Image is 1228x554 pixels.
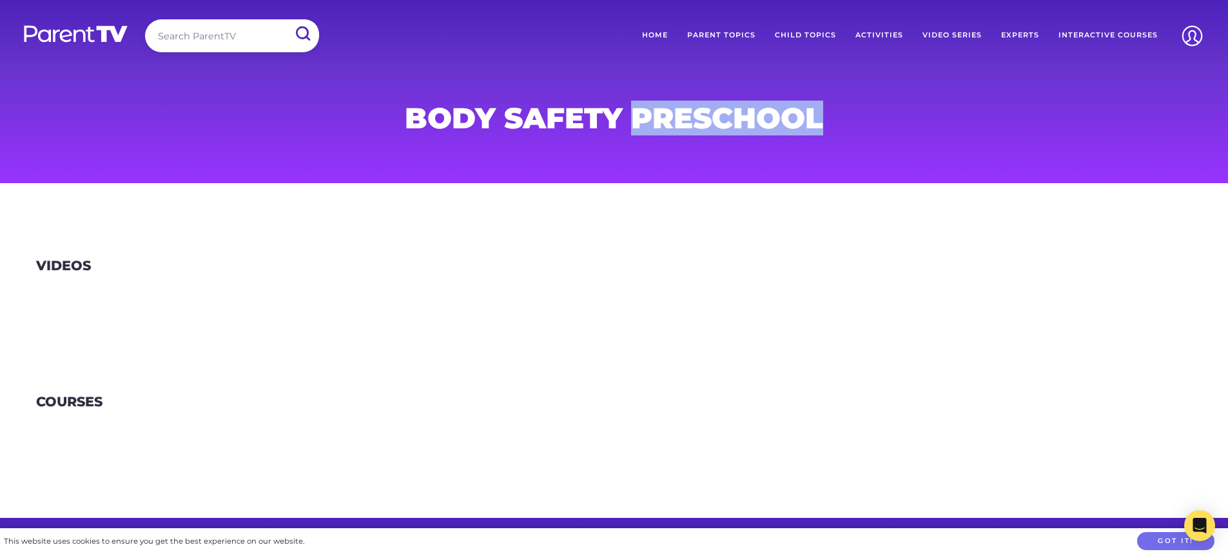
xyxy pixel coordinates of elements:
div: Open Intercom Messenger [1184,510,1215,541]
a: Child Topics [765,19,846,52]
input: Search ParentTV [145,19,319,52]
a: Activities [846,19,913,52]
a: Home [632,19,677,52]
div: This website uses cookies to ensure you get the best experience on our website. [4,535,304,548]
a: Experts [991,19,1049,52]
a: Video Series [913,19,991,52]
h3: Courses [36,394,102,410]
img: parenttv-logo-white.4c85aaf.svg [23,25,129,43]
a: Interactive Courses [1049,19,1167,52]
button: Got it! [1137,532,1214,551]
h3: Videos [36,258,91,274]
img: Account [1176,19,1209,52]
a: Parent Topics [677,19,765,52]
input: Submit [286,19,319,48]
h1: body safety preschool [304,105,925,131]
